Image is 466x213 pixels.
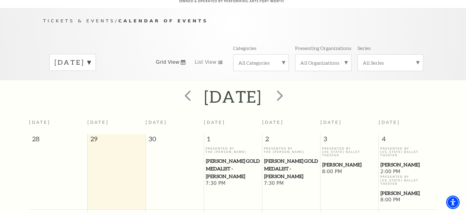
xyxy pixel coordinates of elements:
[43,18,115,23] span: Tickets & Events
[363,59,418,66] label: All Series
[320,120,342,125] span: [DATE]
[262,120,284,125] span: [DATE]
[380,147,435,157] p: Presented By [US_STATE] Ballet Theater
[322,161,377,169] span: [PERSON_NAME]
[264,157,319,180] span: [PERSON_NAME] Gold Medalist - [PERSON_NAME]
[206,147,261,154] p: Presented By The [PERSON_NAME]
[238,59,284,66] label: All Categories
[446,196,460,209] div: Accessibility Menu
[381,161,435,169] span: [PERSON_NAME]
[206,157,260,180] span: [PERSON_NAME] Gold Medalist - [PERSON_NAME]
[118,18,208,23] span: Calendar of Events
[206,180,261,187] span: 7:30 PM
[206,157,261,180] a: Cliburn Gold Medalist - Aristo Sham
[379,120,400,125] span: [DATE]
[295,45,351,51] p: Presenting Organizations
[322,147,377,157] p: Presented By [US_STATE] Ballet Theater
[300,59,346,66] label: All Organizations
[43,17,423,25] p: /
[322,161,377,169] a: Peter Pan
[264,147,319,154] p: Presented By The [PERSON_NAME]
[268,86,290,108] button: next
[195,59,216,66] span: List View
[380,169,435,175] span: 2:00 PM
[204,134,262,146] span: 1
[262,134,320,146] span: 2
[233,45,256,51] p: Categories
[380,197,435,203] span: 8:00 PM
[322,169,377,175] span: 8:00 PM
[146,134,204,146] span: 30
[379,134,437,146] span: 4
[264,157,319,180] a: Cliburn Gold Medalist - Aristo Sham
[264,180,319,187] span: 7:30 PM
[380,175,435,185] p: Presented By [US_STATE] Ballet Theater
[381,189,435,197] span: [PERSON_NAME]
[380,189,435,197] a: Peter Pan
[146,120,167,125] span: [DATE]
[88,134,146,146] span: 29
[204,120,225,125] span: [DATE]
[29,134,87,146] span: 28
[320,134,378,146] span: 3
[156,59,180,66] span: Grid View
[380,161,435,169] a: Peter Pan
[176,86,198,108] button: prev
[87,120,109,125] span: [DATE]
[29,120,51,125] span: [DATE]
[358,45,371,51] p: Series
[204,87,262,106] h2: [DATE]
[55,58,91,67] label: [DATE]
